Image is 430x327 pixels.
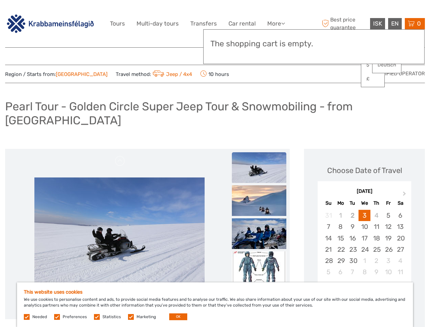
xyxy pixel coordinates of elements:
div: Choose Date of Travel [327,165,402,176]
div: Choose Friday, September 26th, 2025 [382,244,394,255]
a: Jeep / 4x4 [151,71,192,77]
div: Choose Saturday, October 4th, 2025 [394,255,406,266]
a: $ [361,59,384,71]
h5: This website uses cookies [24,289,406,295]
div: Choose Tuesday, September 30th, 2025 [347,255,359,266]
div: Choose Sunday, October 5th, 2025 [322,266,334,278]
div: We use cookies to personalise content and ads, to provide social media features and to analyse ou... [17,282,413,327]
a: Transfers [190,19,217,29]
div: Choose Friday, September 19th, 2025 [382,233,394,244]
span: Verified Operator [375,70,425,77]
div: Choose Wednesday, October 8th, 2025 [359,266,370,278]
div: Choose Wednesday, September 24th, 2025 [359,244,370,255]
div: Choose Monday, October 6th, 2025 [335,266,347,278]
div: Choose Friday, October 3rd, 2025 [382,255,394,266]
div: Choose Wednesday, September 17th, 2025 [359,233,370,244]
img: 639669f3b0314d81813c9e080ae6c491_slider_thumbnail.jpg [232,185,286,216]
div: Choose Friday, October 10th, 2025 [382,266,394,278]
div: Choose Monday, September 15th, 2025 [335,233,347,244]
div: Not available Tuesday, September 2nd, 2025 [347,210,359,221]
div: month 2025-09 [320,210,409,278]
div: Mo [335,199,347,208]
div: Choose Monday, September 22nd, 2025 [335,244,347,255]
div: Not available Monday, September 1st, 2025 [335,210,347,221]
label: Preferences [63,314,87,320]
div: Choose Tuesday, September 23rd, 2025 [347,244,359,255]
div: [DATE] [318,188,411,195]
div: Choose Thursday, September 11th, 2025 [370,221,382,232]
div: Choose Sunday, September 14th, 2025 [322,233,334,244]
span: Region / Starts from: [5,71,108,78]
div: Choose Thursday, September 18th, 2025 [370,233,382,244]
div: Choose Saturday, September 6th, 2025 [394,210,406,221]
div: EN [388,18,402,29]
div: Choose Thursday, September 25th, 2025 [370,244,382,255]
div: Choose Tuesday, October 7th, 2025 [347,266,359,278]
a: Multi-day tours [137,19,179,29]
a: [GEOGRAPHIC_DATA] [56,71,108,77]
button: OK [169,313,187,320]
div: Choose Sunday, September 7th, 2025 [322,221,334,232]
div: Not available Sunday, August 31st, 2025 [322,210,334,221]
div: Choose Tuesday, September 16th, 2025 [347,233,359,244]
div: Choose Tuesday, September 9th, 2025 [347,221,359,232]
div: Choose Saturday, September 13th, 2025 [394,221,406,232]
a: £ [361,73,384,85]
div: We [359,199,370,208]
a: Car rental [228,19,256,29]
span: Travel method: [116,69,192,79]
a: Tours [110,19,125,29]
a: Deutsch [372,59,401,71]
div: Th [370,199,382,208]
button: Next Month [400,190,411,201]
a: More [267,19,285,29]
div: Choose Friday, September 12th, 2025 [382,221,394,232]
div: Choose Sunday, September 28th, 2025 [322,255,334,266]
img: b8822a8826ec45d5825b92fa4f601ae4_slider_thumbnail.jpg [232,152,286,183]
div: Choose Saturday, October 11th, 2025 [394,266,406,278]
p: We're away right now. Please check back later! [10,12,77,17]
button: Open LiveChat chat widget [78,11,86,19]
h3: The shopping cart is empty. [210,39,417,49]
div: Choose Monday, September 8th, 2025 [335,221,347,232]
label: Needed [32,314,47,320]
div: Su [322,199,334,208]
div: Choose Friday, September 5th, 2025 [382,210,394,221]
div: Choose Monday, September 29th, 2025 [335,255,347,266]
img: beb7156f110246c398c407fde2ae5fce_slider_thumbnail.jpg [232,218,286,249]
div: Choose Thursday, October 2nd, 2025 [370,255,382,266]
div: Fr [382,199,394,208]
div: Choose Wednesday, September 3rd, 2025 [359,210,370,221]
div: Choose Saturday, September 27th, 2025 [394,244,406,255]
h1: Pearl Tour - Golden Circle Super Jeep Tour & Snowmobiling - from [GEOGRAPHIC_DATA] [5,99,425,127]
span: ISK [373,20,382,27]
span: Best price guarantee [320,16,368,31]
div: Choose Saturday, September 20th, 2025 [394,233,406,244]
span: 10 hours [200,69,229,79]
div: Tu [347,199,359,208]
span: 0 [416,20,422,27]
div: Sa [394,199,406,208]
div: Not available Thursday, September 4th, 2025 [370,210,382,221]
div: Choose Wednesday, September 10th, 2025 [359,221,370,232]
img: 3142-b3e26b51-08fe-4449-b938-50ec2168a4a0_logo_big.png [5,13,96,34]
label: Statistics [102,314,121,320]
img: b8822a8826ec45d5825b92fa4f601ae4_main_slider.jpg [34,177,205,291]
div: Choose Wednesday, October 1st, 2025 [359,255,370,266]
div: Choose Thursday, October 9th, 2025 [370,266,382,278]
label: Marketing [137,314,156,320]
div: Choose Sunday, September 21st, 2025 [322,244,334,255]
img: 8c871eccc91c46f09d5cf47ccbf753a9_slider_thumbnail.jpeg [232,251,286,282]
